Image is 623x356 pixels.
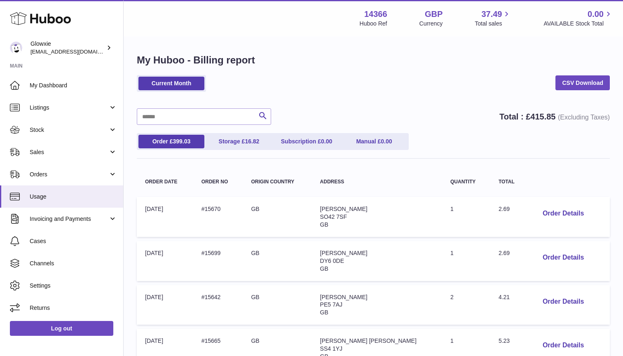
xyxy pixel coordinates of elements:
[320,294,368,300] span: [PERSON_NAME]
[558,114,610,121] span: (Excluding Taxes)
[10,42,22,54] img: suraj@glowxie.com
[320,309,328,316] span: GB
[419,20,443,28] div: Currency
[320,221,328,228] span: GB
[30,82,117,89] span: My Dashboard
[138,77,204,90] a: Current Month
[475,20,511,28] span: Total sales
[320,345,342,352] span: SS4 1YJ
[30,48,121,55] span: [EMAIL_ADDRESS][DOMAIN_NAME]
[588,9,604,20] span: 0.00
[536,293,590,310] button: Order Details
[30,148,108,156] span: Sales
[10,321,113,336] a: Log out
[193,197,243,237] td: #15670
[312,171,442,193] th: Address
[243,197,311,237] td: GB
[243,241,311,281] td: GB
[555,75,610,90] a: CSV Download
[499,337,510,344] span: 5.23
[30,304,117,312] span: Returns
[137,285,193,325] td: [DATE]
[137,54,610,67] h1: My Huboo - Billing report
[536,249,590,266] button: Order Details
[320,258,344,264] span: DY6 0DE
[341,135,407,148] a: Manual £0.00
[360,20,387,28] div: Huboo Ref
[320,206,368,212] span: [PERSON_NAME]
[320,250,368,256] span: [PERSON_NAME]
[499,112,610,121] strong: Total : £
[320,213,347,220] span: SO42 7SF
[530,112,555,121] span: 415.85
[193,241,243,281] td: #15699
[481,9,502,20] span: 37.49
[137,171,193,193] th: Order Date
[30,237,117,245] span: Cases
[536,337,590,354] button: Order Details
[30,104,108,112] span: Listings
[137,197,193,237] td: [DATE]
[425,9,443,20] strong: GBP
[543,20,613,28] span: AVAILABLE Stock Total
[536,205,590,222] button: Order Details
[320,337,417,344] span: [PERSON_NAME] [PERSON_NAME]
[364,9,387,20] strong: 14366
[499,294,510,300] span: 4.21
[30,171,108,178] span: Orders
[274,135,340,148] a: Subscription £0.00
[543,9,613,28] a: 0.00 AVAILABLE Stock Total
[320,301,342,308] span: PE5 7AJ
[30,282,117,290] span: Settings
[193,171,243,193] th: Order no
[30,260,117,267] span: Channels
[30,215,108,223] span: Invoicing and Payments
[138,135,204,148] a: Order £399.03
[499,206,510,212] span: 2.69
[206,135,272,148] a: Storage £16.82
[442,197,490,237] td: 1
[173,138,190,145] span: 399.03
[30,126,108,134] span: Stock
[243,285,311,325] td: GB
[243,171,311,193] th: Origin Country
[193,285,243,325] td: #15642
[381,138,392,145] span: 0.00
[245,138,259,145] span: 16.82
[137,241,193,281] td: [DATE]
[442,171,490,193] th: Quantity
[475,9,511,28] a: 37.49 Total sales
[442,285,490,325] td: 2
[320,265,328,272] span: GB
[490,171,528,193] th: Total
[442,241,490,281] td: 1
[499,250,510,256] span: 2.69
[321,138,332,145] span: 0.00
[30,40,105,56] div: Glowxie
[30,193,117,201] span: Usage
